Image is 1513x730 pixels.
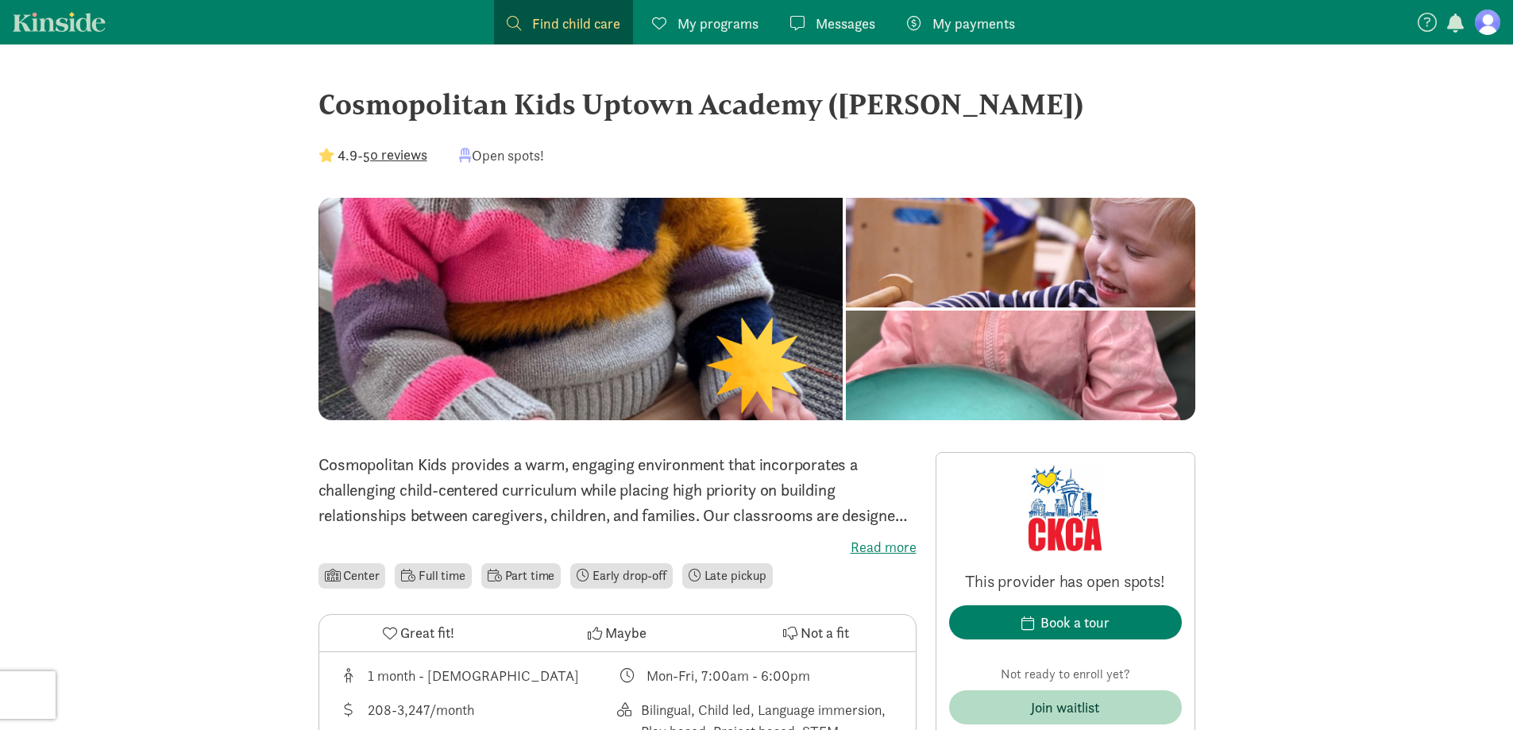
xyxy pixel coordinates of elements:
[363,144,427,165] button: 50 reviews
[949,665,1182,684] p: Not ready to enroll yet?
[532,13,620,34] span: Find child care
[400,622,454,643] span: Great fit!
[646,665,810,686] div: Mon-Fri, 7:00am - 6:00pm
[801,622,849,643] span: Not a fit
[338,665,618,686] div: Age range for children that this provider cares for
[570,563,673,589] li: Early drop-off
[949,605,1182,639] button: Book a tour
[318,538,917,557] label: Read more
[949,690,1182,724] button: Join waitlist
[481,563,561,589] li: Part time
[932,13,1015,34] span: My payments
[816,13,875,34] span: Messages
[318,145,427,166] div: -
[319,615,518,651] button: Great fit!
[459,145,544,166] div: Open spots!
[617,665,897,686] div: Class schedule
[949,570,1182,593] p: This provider has open spots!
[1029,465,1102,551] img: Provider logo
[605,622,646,643] span: Maybe
[682,563,773,589] li: Late pickup
[368,665,579,686] div: 1 month - [DEMOGRAPHIC_DATA]
[318,83,1195,126] div: Cosmopolitan Kids Uptown Academy ([PERSON_NAME])
[338,146,357,164] strong: 4.9
[1040,612,1110,633] div: Book a tour
[318,563,386,589] li: Center
[677,13,758,34] span: My programs
[395,563,471,589] li: Full time
[716,615,915,651] button: Not a fit
[1031,697,1099,718] div: Join waitlist
[518,615,716,651] button: Maybe
[318,452,917,528] p: Cosmopolitan Kids provides a warm, engaging environment that incorporates a challenging child-cen...
[13,12,106,32] a: Kinside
